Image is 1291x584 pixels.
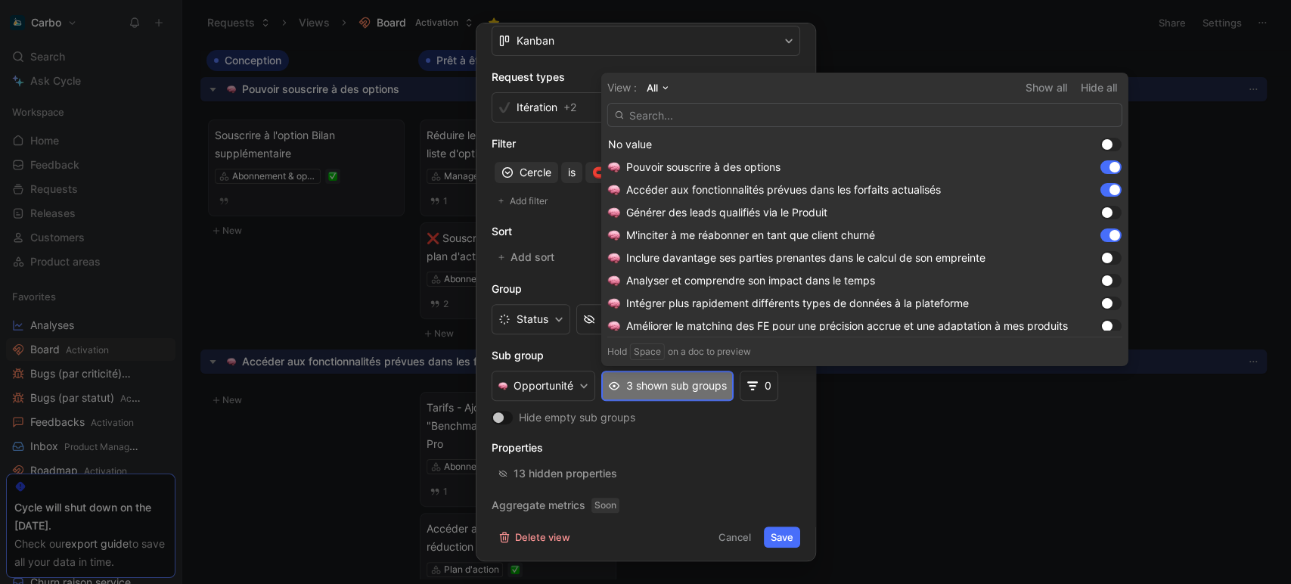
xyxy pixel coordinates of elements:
span: Hold [607,344,627,359]
button: Show all [1020,79,1072,97]
span: Analyser et comprendre son impact dans le temps [626,274,875,287]
img: 🧠 [608,207,620,219]
img: 🧠 [608,320,620,332]
img: 🧠 [608,297,620,309]
img: 🧠 [608,252,620,264]
img: 🧠 [608,184,620,196]
input: Search... [607,103,1122,127]
img: 🧠 [608,275,620,287]
span: on a doc to preview [668,344,751,359]
span: Accéder aux fonctionnalités prévues dans les forfaits actualisés [626,183,941,196]
span: Pouvoir souscrire à des options [626,160,780,173]
span: View : [607,79,637,97]
span: No value [608,138,652,151]
span: M'inciter à me réabonner en tant que client churné [626,228,875,241]
span: Générer des leads qualifiés via le Produit [626,206,827,219]
span: Améliorer le matching des FE pour une précision accrue et une adaptation à mes produits [626,319,1068,332]
div: Space [630,343,665,360]
span: Intégrer plus rapidement différents types de données à la plateforme [626,297,969,309]
img: 🧠 [608,229,620,241]
img: 🧠 [608,161,620,173]
button: All [640,79,675,97]
span: Inclure davantage ses parties prenantes dans le calcul de son empreinte [626,251,985,264]
button: Hide all [1075,79,1122,97]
